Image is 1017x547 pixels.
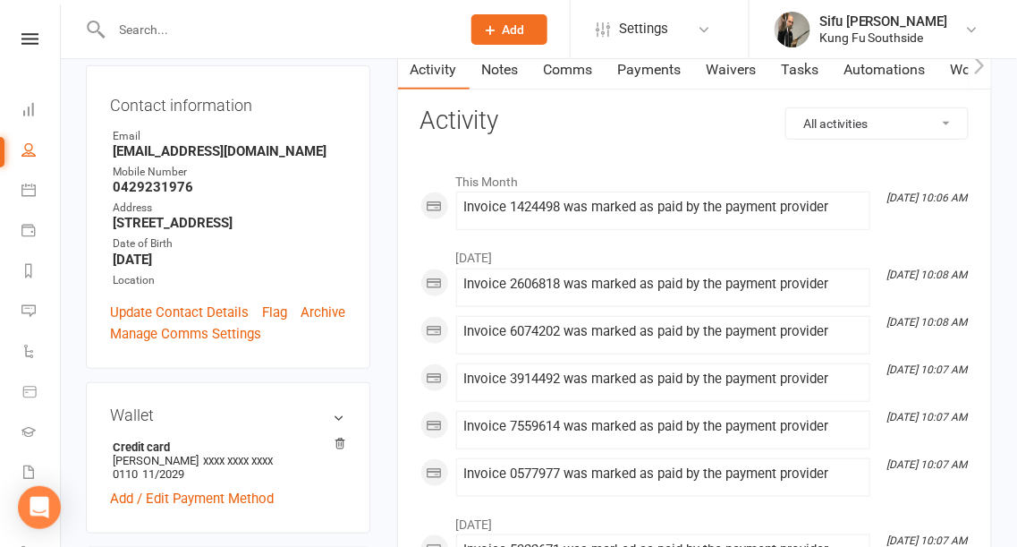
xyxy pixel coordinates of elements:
span: xxxx xxxx xxxx 0110 [113,454,273,481]
a: Update Contact Details [110,302,249,323]
div: Address [113,200,346,217]
div: Email [113,128,346,145]
img: thumb_image1520483137.png [775,12,810,47]
a: Reports [21,252,62,293]
div: Open Intercom Messenger [18,486,61,529]
h3: Activity [420,107,969,135]
a: Notes [470,49,531,90]
strong: 0429231976 [113,179,346,195]
a: Activity [398,49,470,90]
i: [DATE] 10:06 AM [887,192,968,204]
div: Invoice 2606818 was marked as paid by the payment provider [464,277,862,292]
strong: Credit card [113,440,337,454]
i: [DATE] 10:07 AM [887,458,968,471]
a: Add / Edit Payment Method [110,488,274,509]
a: Archive [301,302,346,323]
span: Add [503,22,525,37]
div: Invoice 0577977 was marked as paid by the payment provider [464,466,862,482]
i: [DATE] 10:07 AM [887,411,968,423]
i: [DATE] 10:08 AM [887,269,968,281]
a: Waivers [694,49,769,90]
a: Flag [262,302,287,323]
i: [DATE] 10:07 AM [887,363,968,376]
div: Invoice 7559614 was marked as paid by the payment provider [464,419,862,434]
div: Invoice 1424498 was marked as paid by the payment provider [464,200,862,215]
strong: [STREET_ADDRESS] [113,215,346,231]
button: Add [471,14,547,45]
div: Location [113,272,346,289]
div: Sifu [PERSON_NAME] [819,13,948,30]
a: Manage Comms Settings [110,323,261,345]
a: Payments [21,212,62,252]
li: This Month [420,163,969,192]
a: Calendar [21,172,62,212]
h3: Contact information [110,90,346,115]
a: Product Sales [21,373,62,414]
strong: [EMAIL_ADDRESS][DOMAIN_NAME] [113,143,346,159]
h3: Wallet [110,406,346,424]
i: [DATE] 10:08 AM [887,316,968,329]
div: Invoice 3914492 was marked as paid by the payment provider [464,372,862,387]
a: Dashboard [21,91,62,132]
li: [PERSON_NAME] [110,438,346,483]
div: Invoice 6074202 was marked as paid by the payment provider [464,324,862,339]
div: Kung Fu Southside [819,30,948,46]
span: Settings [619,9,668,49]
li: [DATE] [420,506,969,534]
input: Search... [106,17,448,42]
div: Date of Birth [113,235,346,252]
a: Comms [531,49,606,90]
a: Payments [606,49,694,90]
i: [DATE] 10:07 AM [887,534,968,547]
span: 11/2029 [142,467,184,481]
strong: [DATE] [113,252,346,268]
a: Tasks [769,49,832,90]
a: Automations [832,49,938,90]
li: [DATE] [420,239,969,268]
div: Mobile Number [113,164,346,181]
a: People [21,132,62,172]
